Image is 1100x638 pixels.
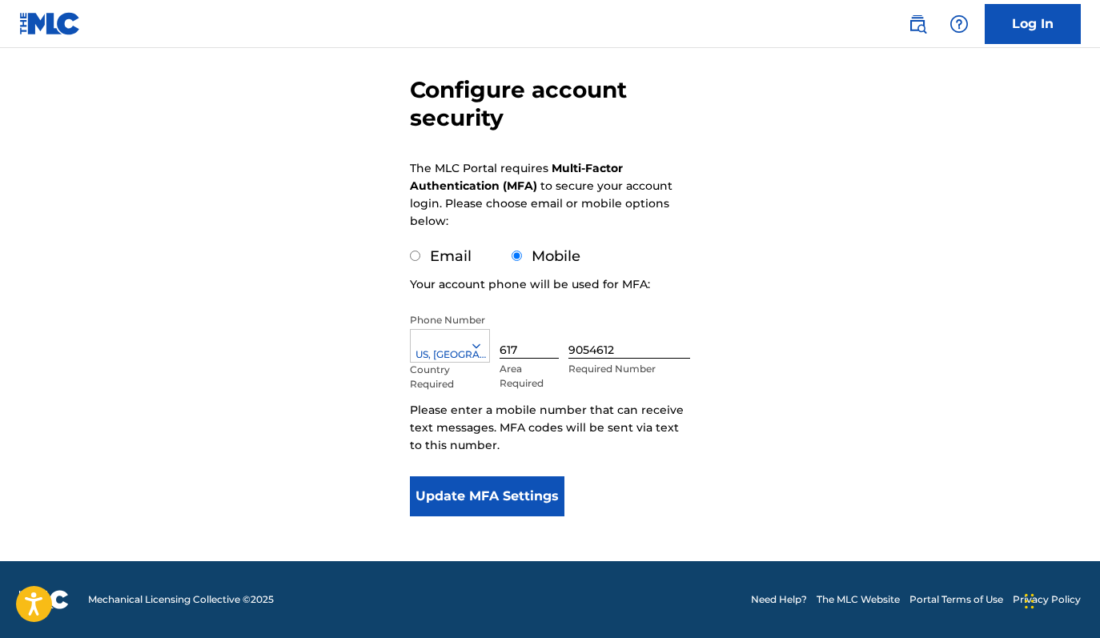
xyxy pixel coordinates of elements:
[751,592,807,607] a: Need Help?
[568,362,690,376] p: Required Number
[410,275,650,293] p: Your account phone will be used for MFA:
[410,476,564,516] button: Update MFA Settings
[410,76,690,132] h3: Configure account security
[909,592,1003,607] a: Portal Terms of Use
[985,4,1081,44] a: Log In
[908,14,927,34] img: search
[1013,592,1081,607] a: Privacy Policy
[949,14,969,34] img: help
[500,362,559,391] p: Area Required
[410,159,672,230] p: The MLC Portal requires to secure your account login. Please choose email or mobile options below:
[1025,577,1034,625] div: Drag
[943,8,975,40] div: Help
[88,592,274,607] span: Mechanical Licensing Collective © 2025
[19,590,69,609] img: logo
[410,363,463,391] p: Country Required
[19,12,81,35] img: MLC Logo
[430,247,472,265] label: Email
[1020,561,1100,638] iframe: Chat Widget
[410,401,690,454] p: Please enter a mobile number that can receive text messages. MFA codes will be sent via text to t...
[411,347,489,362] div: US, [GEOGRAPHIC_DATA] +1
[817,592,900,607] a: The MLC Website
[532,247,580,265] label: Mobile
[901,8,933,40] a: Public Search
